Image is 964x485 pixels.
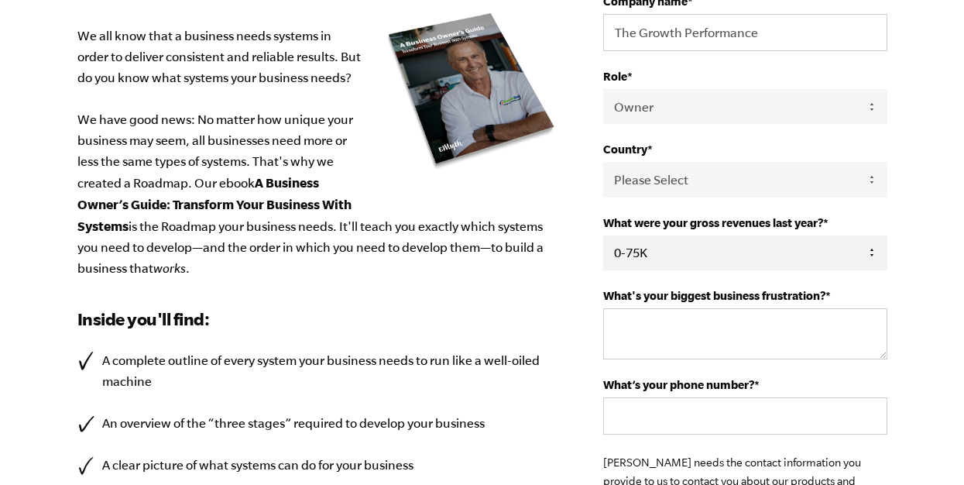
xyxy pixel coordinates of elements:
[77,175,352,233] b: A Business Owner’s Guide: Transform Your Business With Systems
[603,378,754,391] span: What’s your phone number?
[603,143,647,156] span: Country
[77,307,557,332] h3: Inside you'll find:
[77,350,557,392] li: A complete outline of every system your business needs to run like a well-oiled machine
[77,455,557,476] li: A clear picture of what systems can do for your business
[603,70,627,83] span: Role
[77,413,557,434] li: An overview of the “three stages” required to develop your business
[77,26,557,279] p: We all know that a business needs systems in order to deliver consistent and reliable results. Bu...
[603,216,823,229] span: What were your gross revenues last year?
[153,261,186,275] em: works
[386,12,557,170] img: new_roadmap_cover_093019
[603,289,825,302] span: What's your biggest business frustration?
[619,373,964,485] iframe: Chat Widget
